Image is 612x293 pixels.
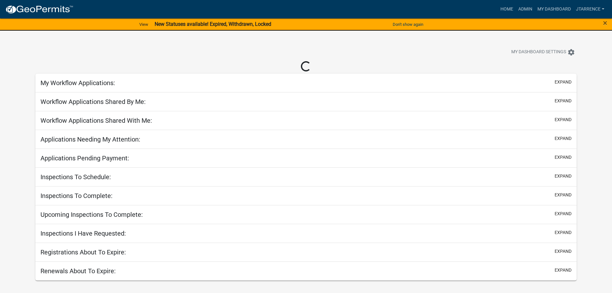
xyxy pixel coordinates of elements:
button: expand [555,135,572,142]
h5: Applications Pending Payment: [40,154,129,162]
h5: Inspections I Have Requested: [40,230,126,237]
button: expand [555,210,572,217]
span: My Dashboard Settings [511,48,566,56]
button: expand [555,192,572,198]
button: Don't show again [390,19,426,30]
a: jtarrence [573,3,607,15]
a: View [137,19,151,30]
button: expand [555,267,572,274]
button: expand [555,173,572,179]
a: My Dashboard [535,3,573,15]
a: Home [498,3,516,15]
h5: Workflow Applications Shared With Me: [40,117,152,124]
a: Admin [516,3,535,15]
strong: New Statuses available! Expired, Withdrawn, Locked [155,21,271,27]
i: settings [567,48,575,56]
h5: Workflow Applications Shared By Me: [40,98,146,106]
h5: Renewals About To Expire: [40,267,116,275]
button: Close [603,19,607,27]
h5: Upcoming Inspections To Complete: [40,211,143,218]
h5: My Workflow Applications: [40,79,115,87]
h5: Applications Needing My Attention: [40,136,140,143]
span: × [603,18,607,27]
h5: Inspections To Schedule: [40,173,111,181]
button: My Dashboard Settingssettings [506,46,580,58]
button: expand [555,98,572,104]
button: expand [555,248,572,255]
h5: Registrations About To Expire: [40,248,126,256]
h5: Inspections To Complete: [40,192,113,200]
button: expand [555,154,572,161]
button: expand [555,116,572,123]
button: expand [555,79,572,85]
button: expand [555,229,572,236]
